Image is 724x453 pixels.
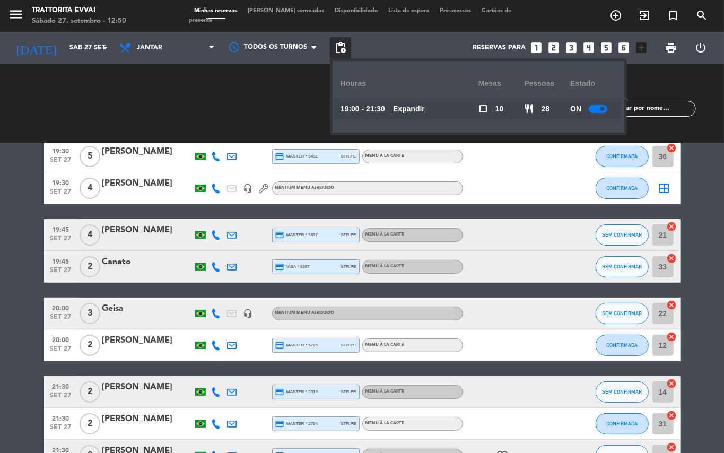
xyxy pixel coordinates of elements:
[365,389,405,394] span: MENU À LA CARTE
[48,223,74,235] span: 19:45
[48,267,74,279] span: set 27
[635,41,649,55] i: add_box
[48,144,74,156] span: 19:30
[686,32,716,64] div: LOG OUT
[48,255,74,267] span: 19:45
[275,419,318,429] span: master * 2794
[542,103,550,115] span: 28
[8,6,24,22] i: menu
[365,232,405,237] span: MENU À LA CARTE
[495,103,504,115] span: 10
[275,387,318,397] span: master * 5519
[667,378,677,389] i: cancel
[617,41,631,55] i: looks_6
[341,69,478,98] div: Houras
[48,424,74,436] span: set 27
[48,380,74,392] span: 21:30
[570,103,581,115] span: ON
[275,262,310,272] span: visa * 9387
[102,302,193,316] div: Geisa
[606,421,638,426] span: CONFIRMADA
[275,152,318,161] span: master * 9432
[341,231,356,238] span: stripe
[48,392,74,404] span: set 27
[275,311,335,315] span: Nenhum menu atribuído
[606,153,638,159] span: CONFIRMADA
[667,143,677,153] i: cancel
[80,178,100,199] span: 4
[606,342,638,348] span: CONFIRMADA
[242,8,329,14] span: [PERSON_NAME] semeadas
[32,5,126,16] div: Trattorita Evvai
[102,255,193,269] div: Canato
[638,9,651,22] i: exit_to_app
[609,9,622,22] i: add_circle_outline
[48,188,74,201] span: set 27
[341,342,356,349] span: stripe
[80,146,100,167] span: 5
[596,303,649,324] button: SEM CONFIRMAR
[596,335,649,356] button: CONFIRMADA
[48,235,74,247] span: set 27
[478,104,488,114] span: check_box_outline_blank
[80,224,100,246] span: 4
[602,389,642,395] span: SEM CONFIRMAR
[341,153,356,160] span: stripe
[80,413,100,434] span: 2
[695,9,708,22] i: search
[48,156,74,169] span: set 27
[602,232,642,238] span: SEM CONFIRMAR
[596,224,649,246] button: SEM CONFIRMAR
[80,256,100,277] span: 2
[525,69,571,98] div: pessoas
[341,263,356,270] span: stripe
[478,69,525,98] div: Mesas
[667,9,679,22] i: turned_in_not
[102,223,193,237] div: [PERSON_NAME]
[596,413,649,434] button: CONFIRMADA
[102,334,193,347] div: [PERSON_NAME]
[606,185,638,191] span: CONFIRMADA
[667,410,677,421] i: cancel
[667,253,677,264] i: cancel
[48,313,74,326] span: set 27
[667,221,677,232] i: cancel
[570,69,616,98] div: Estado
[243,309,253,318] i: headset_mic
[565,41,579,55] i: looks_3
[525,104,534,114] span: restaurant
[275,341,285,350] i: credit_card
[48,412,74,424] span: 21:30
[530,41,544,55] i: looks_one
[667,300,677,310] i: cancel
[275,186,335,190] span: Nenhum menu atribuído
[596,381,649,403] button: SEM CONFIRMAR
[547,41,561,55] i: looks_two
[48,176,74,188] span: 19:30
[602,310,642,316] span: SEM CONFIRMAR
[80,381,100,403] span: 2
[102,177,193,190] div: [PERSON_NAME]
[365,421,405,425] span: MENU À LA CARTE
[8,6,24,26] button: menu
[365,154,405,158] span: MENU À LA CARTE
[275,262,285,272] i: credit_card
[341,388,356,395] span: stripe
[80,335,100,356] span: 2
[434,8,476,14] span: Pré-acessos
[600,41,614,55] i: looks_5
[667,332,677,342] i: cancel
[275,152,285,161] i: credit_card
[80,303,100,324] span: 3
[665,41,677,54] span: print
[102,412,193,426] div: [PERSON_NAME]
[582,41,596,55] i: looks_4
[275,341,318,350] span: master * 5795
[189,8,242,14] span: Minhas reservas
[695,41,708,54] i: power_settings_new
[48,301,74,313] span: 20:00
[667,442,677,452] i: cancel
[48,345,74,358] span: set 27
[102,145,193,159] div: [PERSON_NAME]
[613,103,695,115] input: Filtrar por nome...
